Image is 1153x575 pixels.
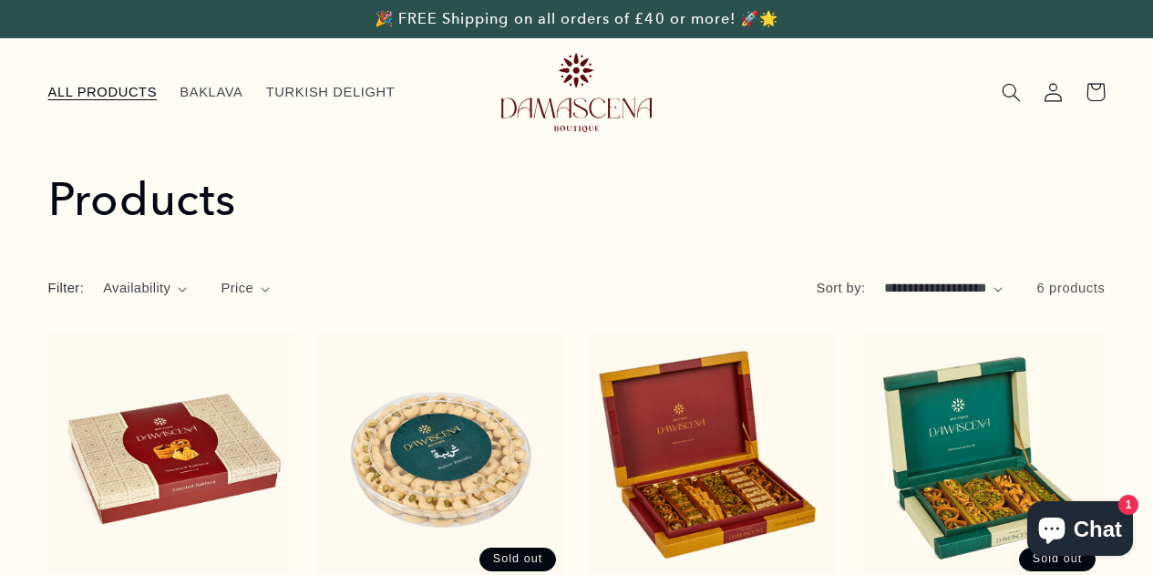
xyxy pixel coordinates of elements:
[169,72,254,112] a: BAKLAVA
[1037,281,1106,295] span: 6 products
[254,72,407,112] a: TURKISH DELIGHT
[1022,501,1138,560] inbox-online-store-chat: Shopify online store chat
[36,72,169,112] a: ALL PRODUCTS
[469,46,685,139] a: Damascena Boutique
[221,279,270,299] summary: Price
[501,53,652,132] img: Damascena Boutique
[991,71,1033,113] summary: Search
[266,84,396,101] span: TURKISH DELIGHT
[48,170,1106,228] h1: Products
[103,279,188,299] summary: Availability (0 selected)
[48,84,158,101] span: ALL PRODUCTS
[48,279,85,299] h2: Filter:
[180,84,242,101] span: BAKLAVA
[103,279,170,299] span: Availability
[817,281,866,295] label: Sort by:
[221,279,253,299] span: Price
[375,10,778,27] span: 🎉 FREE Shipping on all orders of £40 or more! 🚀🌟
